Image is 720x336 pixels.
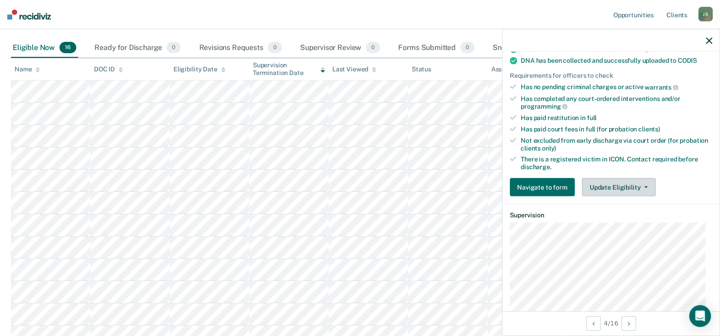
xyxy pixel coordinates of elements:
div: Supervisor Review [298,38,382,58]
div: Has paid restitution in [521,114,712,122]
button: Next Opportunity [621,316,636,331]
span: warrants [645,83,678,90]
div: Open Intercom Messenger [689,305,711,327]
button: Navigate to form [510,178,575,196]
img: Recidiviz [7,10,51,20]
div: 4 / 16 [503,311,720,335]
div: Snoozed [491,38,542,58]
dt: Supervision [510,211,712,219]
span: programming [521,103,567,110]
button: Update Eligibility [582,178,656,196]
span: full [587,114,597,121]
div: Last Viewed [332,65,376,73]
span: discharge. [521,163,552,171]
div: Revisions Requests [197,38,283,58]
span: 0 [268,42,282,54]
span: clients) [638,125,660,132]
span: 0 [366,42,380,54]
div: Supervision Termination Date [253,61,325,77]
span: CODIS [678,57,697,64]
span: months [666,45,687,53]
span: only) [542,144,556,151]
div: Eligible Now [11,38,78,58]
div: Assigned to [491,65,534,73]
div: DNA has been collected and successfully uploaded to [521,57,712,65]
div: There is a registered victim in ICON. Contact required before [521,155,712,171]
div: Has paid court fees in full (for probation [521,125,712,133]
div: Name [15,65,40,73]
div: Not excluded from early discharge via court order (for probation clients [521,136,712,152]
div: Has no pending criminal charges or active [521,83,712,91]
div: Eligibility Date [173,65,226,73]
span: 0 [167,42,181,54]
div: Status [412,65,431,73]
div: Ready for Discharge [93,38,182,58]
span: 16 [59,42,76,54]
a: Navigate to form [510,178,578,196]
div: DOC ID [94,65,123,73]
div: Has completed any court-ordered interventions and/or [521,95,712,110]
button: Previous Opportunity [586,316,601,331]
span: 0 [460,42,474,54]
div: Forms Submitted [396,38,476,58]
div: Requirements for officers to check [510,72,712,80]
div: J S [698,7,713,21]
